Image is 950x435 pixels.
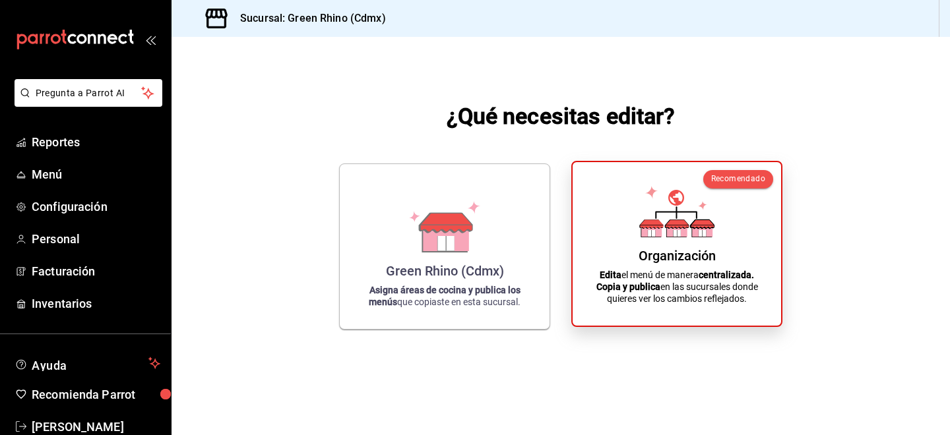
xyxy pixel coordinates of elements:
p: el menú de manera en las sucursales donde quieres ver los cambios reflejados. [588,269,765,304]
span: Personal [32,230,160,248]
h3: Sucursal: Green Rhino (Cdmx) [230,11,386,26]
span: Reportes [32,133,160,151]
span: Configuración [32,198,160,216]
strong: Asigna áreas de cocina y publica los menús [369,285,521,307]
span: Recomendado [711,174,765,183]
a: Pregunta a Parrot AI [9,96,162,109]
span: Recomienda Parrot [32,386,160,403]
strong: centralizada. [699,270,754,280]
span: Inventarios [32,295,160,312]
strong: Copia y publica [596,281,660,292]
span: Facturación [32,262,160,280]
div: Organización [639,248,716,264]
button: Pregunta a Parrot AI [15,79,162,107]
strong: Edita [600,270,621,280]
span: Pregunta a Parrot AI [36,86,142,100]
span: Menú [32,165,160,183]
h1: ¿Qué necesitas editar? [447,100,676,132]
button: open_drawer_menu [145,34,156,45]
div: Green Rhino (Cdmx) [386,263,504,279]
span: Ayuda [32,355,143,371]
p: que copiaste en esta sucursal. [356,284,534,308]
